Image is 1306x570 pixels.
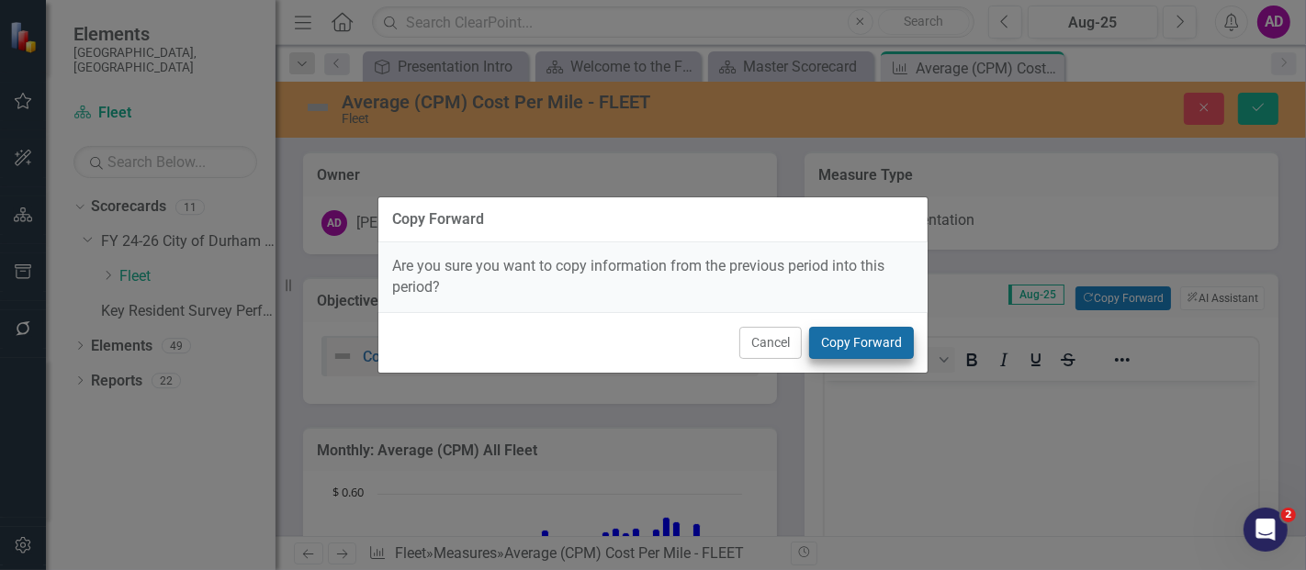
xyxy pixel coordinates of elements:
[378,242,928,312] div: Are you sure you want to copy information from the previous period into this period?
[1281,508,1296,522] span: 2
[739,327,802,359] button: Cancel
[1244,508,1288,552] iframe: Intercom live chat
[392,211,484,228] div: Copy Forward
[809,327,914,359] button: Copy Forward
